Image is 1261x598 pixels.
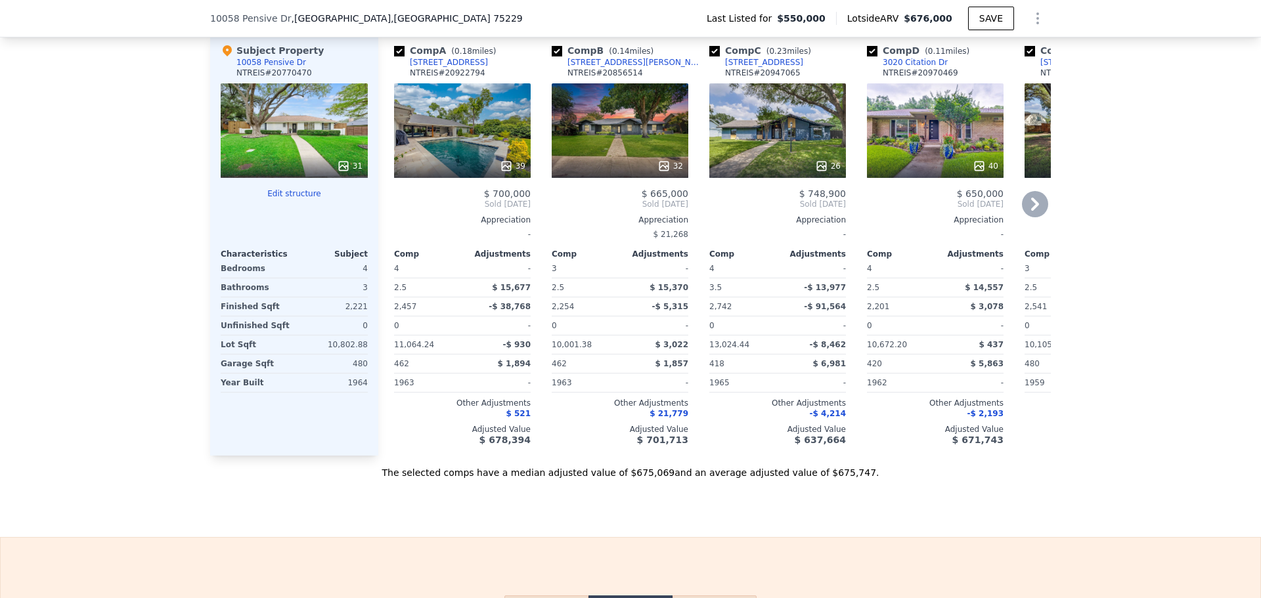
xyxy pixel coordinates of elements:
div: Bathrooms [221,278,292,297]
div: Adjusted Value [709,424,846,435]
div: 40 [973,160,998,173]
div: - [709,225,846,244]
div: 1959 [1025,374,1090,392]
span: -$ 38,768 [489,302,531,311]
div: - [623,316,688,335]
span: ( miles) [919,47,975,56]
div: - [938,259,1004,278]
div: Other Adjustments [394,398,531,408]
div: 1963 [552,374,617,392]
div: [STREET_ADDRESS] [725,57,803,68]
span: $ 21,268 [653,230,688,239]
span: 2,457 [394,302,416,311]
span: 0.11 [928,47,946,56]
div: Comp [867,249,935,259]
div: Appreciation [709,215,846,225]
div: Adjusted Value [552,424,688,435]
span: 10,672.20 [867,340,907,349]
span: -$ 2,193 [967,409,1004,418]
div: Appreciation [1025,215,1161,225]
a: [STREET_ADDRESS] [394,57,488,68]
div: NTREIS # 20856514 [567,68,643,78]
a: 3020 Citation Dr [867,57,948,68]
div: - [394,225,531,244]
div: NTREIS # 20947065 [725,68,801,78]
span: Sold [DATE] [867,199,1004,209]
div: Characteristics [221,249,294,259]
div: [STREET_ADDRESS] [1040,57,1118,68]
div: Comp [552,249,620,259]
span: $ 665,000 [642,188,688,199]
a: [STREET_ADDRESS] [1025,57,1118,68]
span: $ 15,370 [650,283,688,292]
div: Comp A [394,44,501,57]
div: 2.5 [552,278,617,297]
div: - [780,259,846,278]
div: 2.5 [867,278,933,297]
div: Adjusted Value [394,424,531,435]
span: 2,742 [709,302,732,311]
span: 462 [552,359,567,368]
div: 2,221 [297,297,368,316]
span: -$ 5,315 [652,302,688,311]
span: $ 678,394 [479,435,531,445]
div: 1963 [394,374,460,392]
span: $ 748,900 [799,188,846,199]
div: 3020 Citation Dr [883,57,948,68]
span: 418 [709,359,724,368]
div: Adjusted Value [1025,424,1161,435]
div: Other Adjustments [1025,398,1161,408]
div: 0 [297,316,368,335]
span: $ 6,981 [813,359,846,368]
span: $550,000 [777,12,826,25]
span: 0 [867,321,872,330]
div: Adjustments [620,249,688,259]
div: Garage Sqft [221,354,292,373]
div: [STREET_ADDRESS][PERSON_NAME] [567,57,704,68]
span: Sold [DATE] [394,199,531,209]
span: 10,105.92 [1025,340,1065,349]
span: -$ 8,462 [810,340,846,349]
div: NTREIS # 20922794 [410,68,485,78]
div: Comp [709,249,778,259]
div: Other Adjustments [709,398,846,408]
span: 11,064.24 [394,340,434,349]
span: 0.18 [454,47,472,56]
a: [STREET_ADDRESS] [709,57,803,68]
span: $676,000 [904,13,952,24]
div: 1965 [709,374,775,392]
span: 2,201 [867,302,889,311]
div: Adjusted Value [867,424,1004,435]
span: Sold [DATE] [552,199,688,209]
span: 0 [709,321,715,330]
div: Appreciation [552,215,688,225]
span: $ 671,743 [952,435,1004,445]
span: 10058 Pensive Dr [210,12,291,25]
span: $ 437 [979,340,1004,349]
span: $ 521 [506,409,531,418]
span: -$ 13,977 [804,283,846,292]
div: Subject [294,249,368,259]
div: Adjustments [778,249,846,259]
div: Comp C [709,44,816,57]
span: $ 5,863 [971,359,1004,368]
div: Adjustments [462,249,531,259]
span: $ 15,677 [492,283,531,292]
div: NTREIS # 20663056 [1040,68,1116,78]
span: Lotside ARV [847,12,904,25]
div: - [623,259,688,278]
div: Adjustments [935,249,1004,259]
span: 2,541 [1025,302,1047,311]
div: Comp D [867,44,975,57]
div: NTREIS # 20770470 [236,68,312,78]
div: Appreciation [867,215,1004,225]
span: 4 [867,264,872,273]
div: 3.5 [709,278,775,297]
div: - [780,316,846,335]
div: Other Adjustments [552,398,688,408]
span: 0 [1025,321,1030,330]
span: , [GEOGRAPHIC_DATA] [291,12,522,25]
div: 480 [297,354,368,373]
span: 3 [552,264,557,273]
span: 0.14 [612,47,630,56]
